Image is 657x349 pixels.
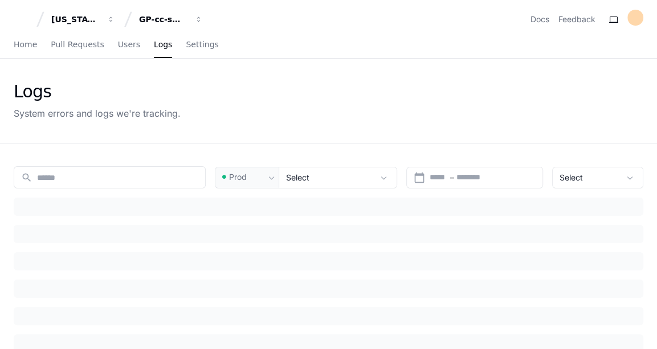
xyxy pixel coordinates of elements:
span: Select [286,173,309,182]
span: Home [14,41,37,48]
div: System errors and logs we're tracking. [14,106,181,120]
span: Users [118,41,140,48]
span: Pull Requests [51,41,104,48]
a: Users [118,32,140,58]
mat-icon: search [21,172,32,183]
span: Select [560,173,583,182]
a: Docs [531,14,549,25]
button: [US_STATE] Pacific [47,9,120,30]
mat-icon: calendar_today [414,172,425,183]
a: Pull Requests [51,32,104,58]
span: – [450,172,454,183]
button: GP-cc-sml-apps [134,9,207,30]
button: Feedback [558,14,595,25]
span: Logs [154,41,172,48]
div: Logs [14,81,181,102]
div: GP-cc-sml-apps [139,14,188,25]
a: Settings [186,32,218,58]
div: [US_STATE] Pacific [51,14,100,25]
button: Open calendar [414,172,425,183]
span: Prod [229,171,247,183]
a: Logs [154,32,172,58]
a: Home [14,32,37,58]
span: Settings [186,41,218,48]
